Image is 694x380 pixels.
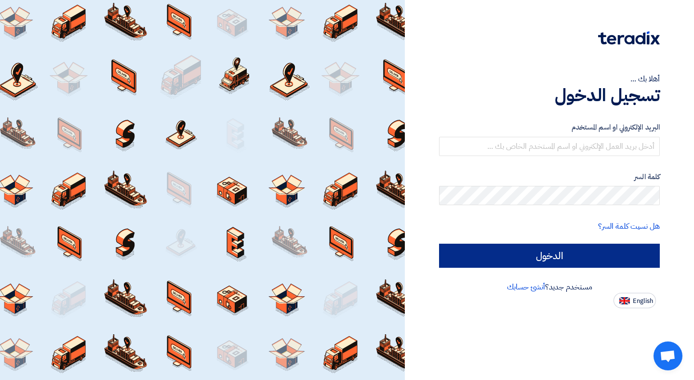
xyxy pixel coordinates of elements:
[619,297,630,304] img: en-US.png
[614,293,656,308] button: English
[439,73,660,85] div: أهلا بك ...
[439,122,660,133] label: البريد الإلكتروني او اسم المستخدم
[654,341,682,370] div: Open chat
[439,137,660,156] input: أدخل بريد العمل الإلكتروني او اسم المستخدم الخاص بك ...
[439,281,660,293] div: مستخدم جديد؟
[439,85,660,106] h1: تسجيل الدخول
[507,281,545,293] a: أنشئ حسابك
[598,31,660,45] img: Teradix logo
[633,298,653,304] span: English
[439,244,660,268] input: الدخول
[598,221,660,232] a: هل نسيت كلمة السر؟
[439,171,660,183] label: كلمة السر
